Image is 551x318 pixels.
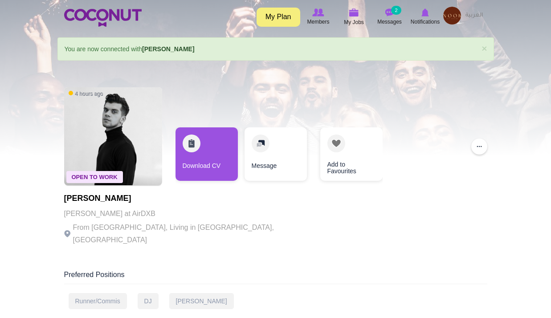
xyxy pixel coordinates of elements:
[64,270,487,284] div: Preferred Positions
[301,7,336,27] a: Browse Members Members
[176,127,238,181] a: Download CV
[377,17,402,26] span: Messages
[69,90,103,98] span: 4 hours ago
[421,8,429,16] img: Notifications
[336,7,372,28] a: My Jobs My Jobs
[344,18,364,27] span: My Jobs
[245,127,307,185] div: 2 / 3
[169,293,234,309] div: [PERSON_NAME]
[307,17,329,26] span: Members
[408,7,443,27] a: Notifications Notifications
[461,7,487,24] a: العربية
[314,127,376,185] div: 3 / 3
[257,8,300,27] a: My Plan
[64,9,142,27] img: Home
[142,45,194,53] a: [PERSON_NAME]
[411,17,440,26] span: Notifications
[349,8,359,16] img: My Jobs
[312,8,324,16] img: Browse Members
[64,221,309,246] p: From [GEOGRAPHIC_DATA], Living in [GEOGRAPHIC_DATA], [GEOGRAPHIC_DATA]
[57,37,494,61] div: You are now connected with
[320,127,383,181] a: Add to Favourites
[482,44,487,53] a: ×
[245,127,307,181] a: Message
[385,8,394,16] img: Messages
[66,171,123,183] span: Open To Work
[471,139,487,155] button: ...
[69,293,127,309] div: Runner/Commis
[372,7,408,27] a: Messages Messages 2
[176,127,238,185] div: 1 / 3
[391,6,401,15] small: 2
[64,194,309,203] h1: [PERSON_NAME]
[138,293,159,309] div: DJ
[64,208,309,220] p: [PERSON_NAME] at AirDXB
